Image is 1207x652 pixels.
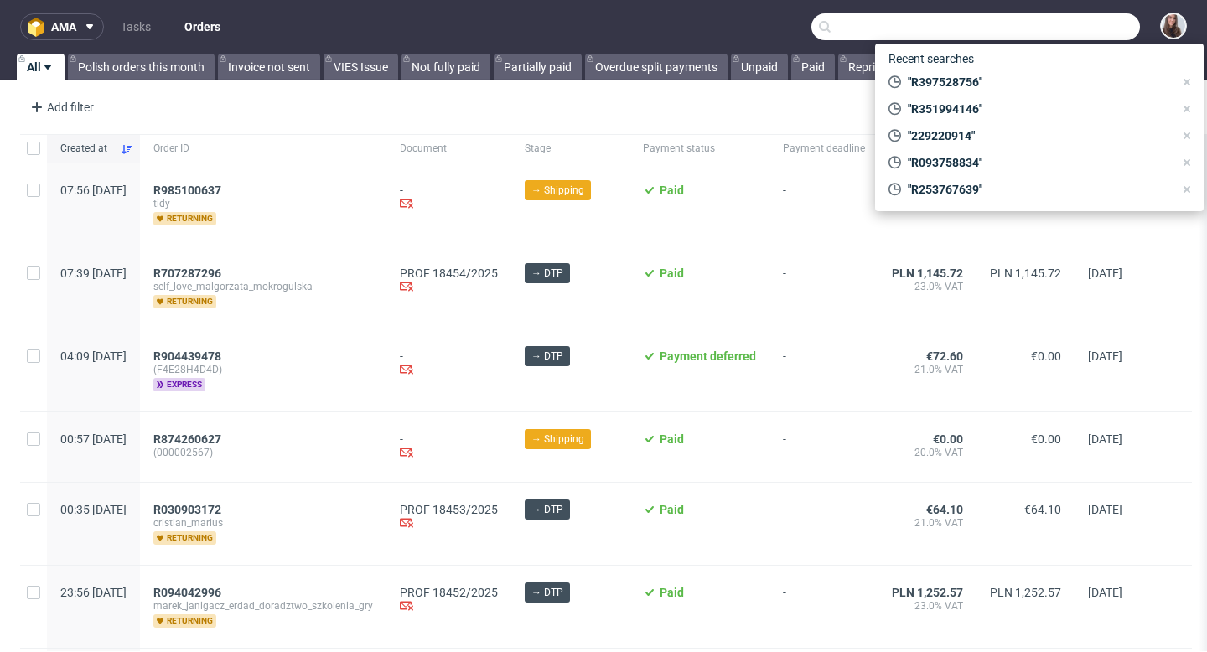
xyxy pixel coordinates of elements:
span: returning [153,212,216,225]
span: → DTP [531,585,563,600]
span: ama [51,21,76,33]
span: - [783,349,865,391]
span: "R397528756" [901,74,1173,91]
span: [DATE] [1088,586,1122,599]
span: Paid [660,266,684,280]
span: - [783,432,865,462]
span: Paid [660,432,684,446]
span: 04:09 [DATE] [60,349,127,363]
span: [DATE] [1088,503,1122,516]
span: R094042996 [153,586,221,599]
span: R904439478 [153,349,221,363]
span: → DTP [531,502,563,517]
span: 23:56 [DATE] [60,586,127,599]
a: Polish orders this month [68,54,215,80]
span: Payment status [643,142,756,156]
span: R874260627 [153,432,221,446]
span: [DATE] [1088,266,1122,280]
span: → DTP [531,266,563,281]
a: Paid [791,54,835,80]
a: PROF 18452/2025 [400,586,498,599]
div: - [400,349,498,379]
span: (000002567) [153,446,373,459]
span: 23.0% VAT [892,280,963,293]
span: 00:57 [DATE] [60,432,127,446]
span: Payment deadline [783,142,865,156]
a: VIES Issue [324,54,398,80]
span: 21.0% VAT [892,363,963,376]
span: returning [153,614,216,628]
span: [DATE] [1088,432,1122,446]
span: 07:56 [DATE] [60,184,127,197]
div: - [400,432,498,462]
a: R030903172 [153,503,225,516]
a: Unpaid [731,54,788,80]
span: €64.10 [1024,503,1061,516]
span: - [783,503,865,545]
a: Invoice not sent [218,54,320,80]
span: - [783,586,865,628]
span: Created at [60,142,113,156]
span: Order ID [153,142,373,156]
a: R707287296 [153,266,225,280]
span: €64.10 [926,503,963,516]
span: Recent searches [882,45,981,72]
span: Paid [660,184,684,197]
span: [DATE] [1088,349,1122,363]
span: 00:35 [DATE] [60,503,127,516]
span: tidy [153,197,373,210]
span: R030903172 [153,503,221,516]
div: Add filter [23,94,97,121]
span: - [783,266,865,308]
span: PLN 1,252.57 [990,586,1061,599]
a: All [17,54,65,80]
a: Not fully paid [401,54,490,80]
div: - [400,184,498,213]
a: R985100637 [153,184,225,197]
a: R094042996 [153,586,225,599]
span: "R093758834" [901,154,1173,171]
span: → DTP [531,349,563,364]
span: €72.60 [926,349,963,363]
span: → Shipping [531,183,584,198]
span: → Shipping [531,432,584,447]
span: cristian_marius [153,516,373,530]
span: Document [400,142,498,156]
span: Paid [660,503,684,516]
span: PLN 1,145.72 [892,266,963,280]
a: Orders [174,13,231,40]
a: Reprint [838,54,896,80]
span: (F4E28H4D4D) [153,363,373,376]
span: PLN 1,145.72 [990,266,1061,280]
img: Sandra Beśka [1162,14,1185,38]
span: returning [153,531,216,545]
span: Paid [660,586,684,599]
img: logo [28,18,51,37]
span: R985100637 [153,184,221,197]
a: PROF 18454/2025 [400,266,498,280]
a: R904439478 [153,349,225,363]
span: - [783,184,865,225]
span: €0.00 [1031,349,1061,363]
span: marek_janigacz_erdad_doradztwo_szkolenia_gry [153,599,373,613]
span: €0.00 [1031,432,1061,446]
a: Tasks [111,13,161,40]
span: 23.0% VAT [892,599,963,613]
span: 07:39 [DATE] [60,266,127,280]
span: "R351994146" [901,101,1173,117]
span: returning [153,295,216,308]
a: Partially paid [494,54,582,80]
a: R874260627 [153,432,225,446]
span: PLN 1,252.57 [892,586,963,599]
button: ama [20,13,104,40]
span: Stage [525,142,616,156]
span: self_love_malgorzata_mokrogulska [153,280,373,293]
a: PROF 18453/2025 [400,503,498,516]
span: R707287296 [153,266,221,280]
a: Overdue split payments [585,54,728,80]
span: express [153,378,205,391]
span: 20.0% VAT [892,446,963,459]
span: €0.00 [933,432,963,446]
span: "R253767639" [901,181,1173,198]
span: "229220914" [901,127,1173,144]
